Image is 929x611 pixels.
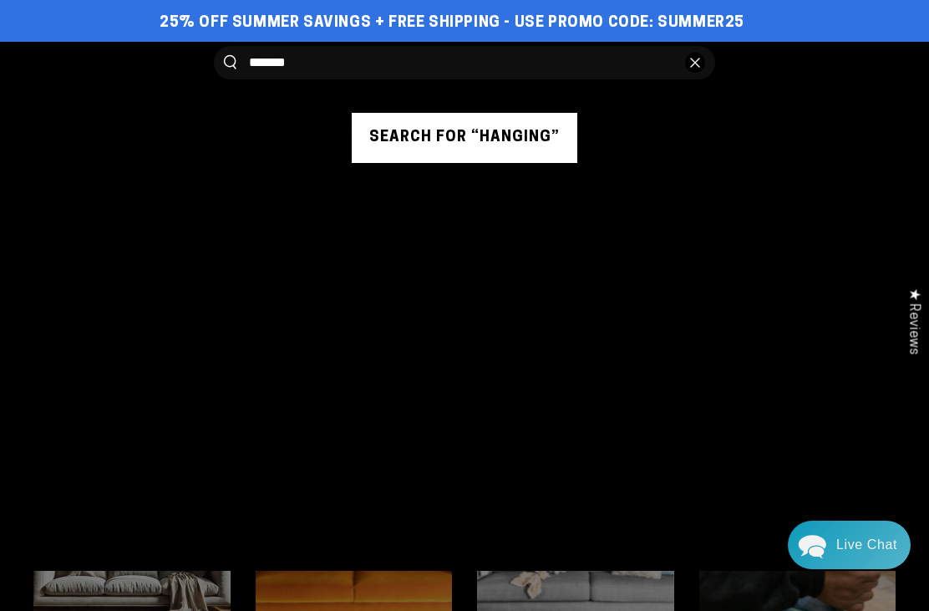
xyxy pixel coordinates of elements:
[352,113,577,163] button: Search for “hanging”
[788,521,911,569] div: Chat widget toggle
[897,275,929,368] div: Click to open Judge.me floating reviews tab
[224,55,236,69] button: Search our site
[160,14,744,33] span: 25% off Summer Savings + Free Shipping - Use Promo Code: SUMMER25
[836,521,897,569] div: Contact Us Directly
[685,53,705,73] button: Close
